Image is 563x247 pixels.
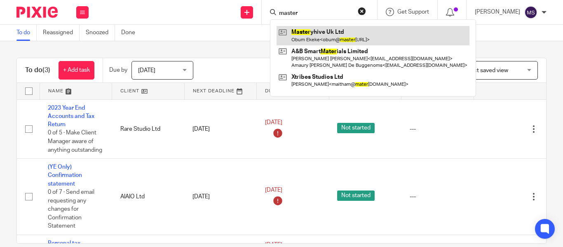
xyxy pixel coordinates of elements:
a: Done [121,25,141,41]
h1: To do [25,66,50,75]
td: AIAIO Ltd [112,159,185,235]
span: [DATE] [138,68,155,73]
a: Snoozed [86,25,115,41]
td: [DATE] [184,159,257,235]
span: (3) [42,67,50,73]
div: --- [410,193,466,201]
input: Search [278,10,352,17]
a: (YE Only) Confirmation statement [48,164,82,187]
img: svg%3E [524,6,537,19]
span: Select saved view [462,68,508,73]
span: 0 of 5 · Make Client Manager aware of anything outstanding [48,130,102,153]
span: [DATE] [265,120,282,125]
span: Not started [337,191,375,201]
div: --- [410,125,466,133]
span: Not started [337,123,375,133]
img: Pixie [16,7,58,18]
td: Rare Studio Ltd [112,99,185,159]
span: Get Support [397,9,429,15]
a: + Add task [59,61,94,80]
p: Due by [109,66,127,74]
a: Reassigned [43,25,80,41]
button: Clear [358,7,366,15]
span: 0 of 7 · Send email requesting any changes for Confirmation Statement [48,189,94,229]
td: [DATE] [184,99,257,159]
a: 2023 Year End Accounts and Tax Return [48,105,94,128]
a: To do [16,25,37,41]
a: Personal tax [48,240,80,246]
span: [DATE] [265,187,282,193]
p: [PERSON_NAME] [475,8,520,16]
